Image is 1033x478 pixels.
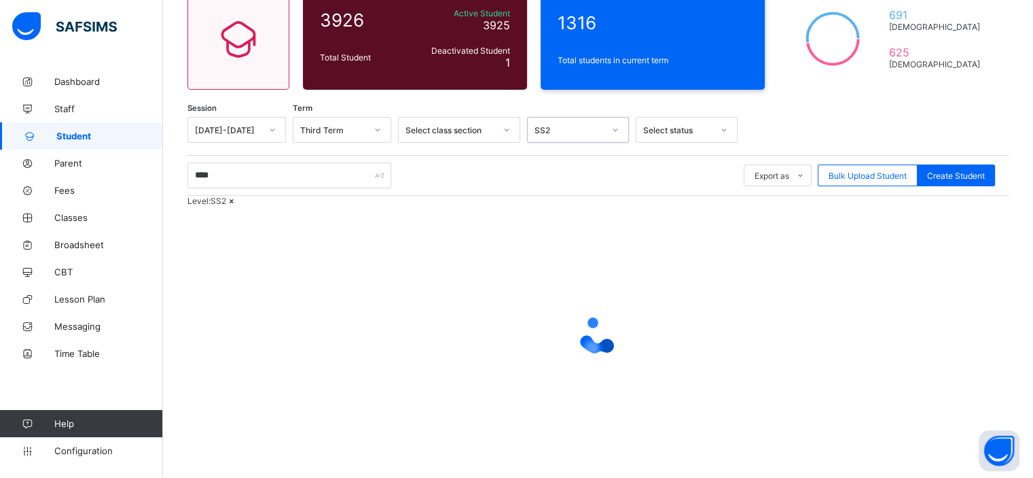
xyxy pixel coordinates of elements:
[300,125,366,135] div: Third Term
[888,46,985,59] span: 625
[56,131,163,141] span: Student
[54,418,162,429] span: Help
[54,158,163,169] span: Parent
[187,196,226,206] span: Level: SS2
[979,430,1019,471] button: Open asap
[54,267,163,277] span: CBT
[888,22,985,32] span: [DEMOGRAPHIC_DATA]
[755,171,789,181] span: Export as
[483,18,510,32] span: 3925
[54,185,163,196] span: Fees
[534,125,604,135] div: SS2
[414,8,510,18] span: Active Student
[405,125,495,135] div: Select class section
[316,49,410,66] div: Total Student
[414,46,510,56] span: Deactivated Student
[54,321,163,332] span: Messaging
[54,445,162,456] span: Configuration
[888,8,985,22] span: 691
[54,103,163,114] span: Staff
[195,125,261,135] div: [DATE]-[DATE]
[54,239,163,250] span: Broadsheet
[558,12,748,33] span: 1316
[54,212,163,223] span: Classes
[558,55,748,65] span: Total students in current term
[643,125,712,135] div: Select status
[54,294,163,305] span: Lesson Plan
[505,56,510,69] span: 1
[829,171,907,181] span: Bulk Upload Student
[12,12,117,41] img: safsims
[54,76,163,87] span: Dashboard
[293,103,312,113] span: Term
[927,171,985,181] span: Create Student
[320,10,407,31] span: 3926
[54,348,163,359] span: Time Table
[888,59,985,69] span: [DEMOGRAPHIC_DATA]
[187,103,217,113] span: Session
